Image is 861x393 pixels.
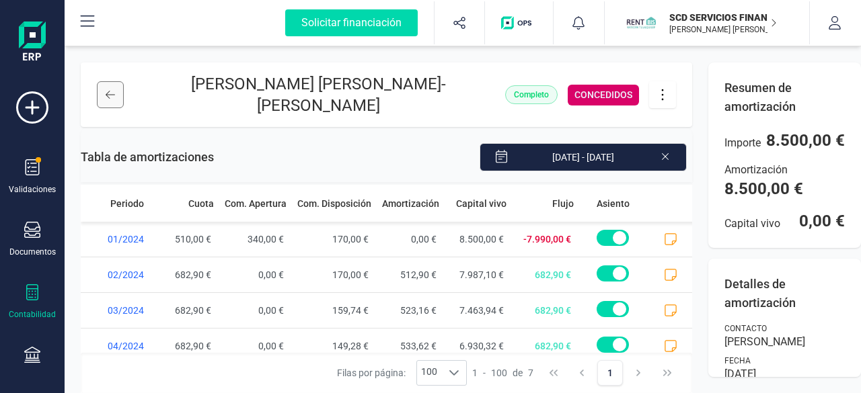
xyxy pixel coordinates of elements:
span: Flujo [552,197,574,210]
span: 100 [417,361,441,385]
span: 682,90 € [152,329,219,363]
span: Capital vivo [456,197,507,210]
span: [DATE] [724,366,756,382]
span: 04/2024 [81,329,152,363]
div: Validaciones [9,184,56,195]
span: Importe [724,135,761,151]
span: 682,90 € [512,329,579,363]
img: Logo Finanedi [19,21,46,64]
span: 8.500,00 € [445,222,512,257]
span: 0,00 € [377,222,445,257]
span: Asiento [597,197,630,210]
span: Cuota [188,197,214,210]
span: 02/2024 [81,257,152,292]
span: 6.930,32 € [445,329,512,363]
span: 510,00 € [152,222,219,257]
div: Contabilidad [9,309,56,320]
span: de [513,366,523,380]
img: Logo de OPS [501,16,537,30]
span: 682,90 € [152,257,219,292]
p: Detalles de amortización [724,275,845,312]
span: 170,00 € [292,257,377,292]
button: First Page [541,360,566,386]
span: 340,00 € [219,222,292,257]
span: 8.500,00 € [724,178,803,200]
p: SCD SERVICIOS FINANCIEROS SL [669,11,777,24]
span: 01/2024 [81,222,152,257]
span: 7.987,10 € [445,257,512,292]
p: [PERSON_NAME] [PERSON_NAME] VOZMEDIANO [PERSON_NAME] [669,24,777,35]
span: [PERSON_NAME] [724,334,845,350]
p: Resumen de amortización [724,79,845,116]
span: Completo [514,89,549,101]
span: -7.990,00 € [512,222,579,257]
span: 159,74 € [292,293,377,328]
div: - [472,366,533,380]
span: 523,16 € [377,293,445,328]
img: SC [626,8,656,38]
span: Capital vivo [724,216,780,232]
div: Filas por página: [337,360,467,386]
span: 682,90 € [512,293,579,328]
button: Last Page [654,360,680,386]
span: 0,00 € [799,210,845,232]
span: 0,00 € [219,293,292,328]
button: Next Page [626,360,652,386]
span: Contacto [724,323,767,334]
span: Com. Disposición [297,197,371,210]
span: 8.500,00 € [766,130,845,151]
button: Solicitar financiación [269,1,434,44]
span: 533,62 € [377,329,445,363]
button: SCSCD SERVICIOS FINANCIEROS SL[PERSON_NAME] [PERSON_NAME] VOZMEDIANO [PERSON_NAME] [621,1,793,44]
span: Amortización [724,162,788,178]
span: 7 [528,366,533,380]
span: Periodo [110,197,144,210]
span: 682,90 € [152,293,219,328]
span: 149,28 € [292,329,377,363]
div: CONCEDIDOS [568,85,639,105]
span: Com. Apertura [225,197,287,210]
button: Page 1 [597,360,623,386]
span: Fecha [724,355,751,366]
span: 1 [472,366,478,380]
span: [PERSON_NAME] [257,96,380,115]
span: 170,00 € [292,222,377,257]
span: 0,00 € [219,257,292,292]
span: 100 [491,366,507,380]
span: 0,00 € [219,329,292,363]
span: 7.463,94 € [445,293,512,328]
p: [PERSON_NAME] [PERSON_NAME] - [132,73,505,116]
span: Tabla de amortizaciones [81,148,214,167]
button: Previous Page [569,360,595,386]
div: Documentos [9,247,56,257]
span: 03/2024 [81,293,152,328]
span: Amortización [382,197,439,210]
span: 682,90 € [512,257,579,292]
div: Solicitar financiación [285,9,418,36]
span: 512,90 € [377,257,445,292]
button: Logo de OPS [493,1,545,44]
